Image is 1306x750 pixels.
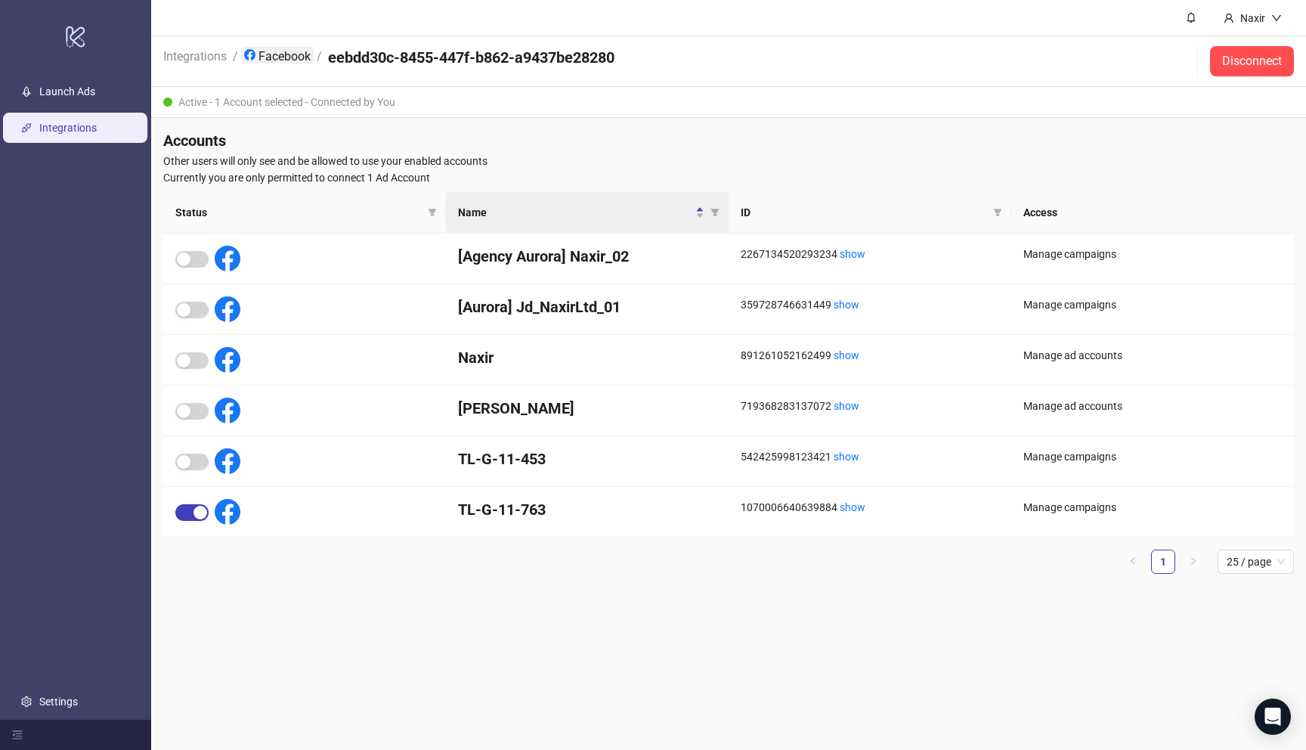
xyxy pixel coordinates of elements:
h4: Accounts [163,130,1294,151]
span: left [1128,556,1137,566]
h4: [Agency Aurora] Naxir_02 [458,246,716,267]
li: Previous Page [1121,550,1145,574]
span: filter [710,208,720,217]
th: Access [1011,192,1294,234]
button: right [1181,550,1205,574]
div: Open Intercom Messenger [1255,699,1291,735]
span: filter [707,201,723,224]
span: Disconnect [1222,54,1282,68]
h4: [PERSON_NAME] [458,398,716,419]
span: down [1271,13,1282,23]
a: show [834,299,859,311]
button: left [1121,550,1145,574]
div: 719368283137072 [741,398,999,414]
div: 542425998123421 [741,448,999,465]
span: filter [993,208,1002,217]
div: Manage ad accounts [1023,398,1282,414]
li: / [233,47,238,76]
span: Status [175,204,422,221]
a: Settings [39,696,78,708]
a: show [840,501,865,513]
a: 1 [1152,550,1174,573]
h4: Naxir [458,347,716,368]
a: Launch Ads [39,85,95,98]
span: menu-fold [12,730,23,740]
div: Manage campaigns [1023,448,1282,465]
a: Integrations [39,122,97,134]
a: show [834,451,859,463]
span: user [1224,13,1234,23]
h4: TL-G-11-763 [458,499,716,520]
div: Page Size [1218,550,1294,574]
span: filter [990,201,1005,224]
span: Other users will only see and be allowed to use your enabled accounts [163,153,1294,169]
h4: TL-G-11-453 [458,448,716,470]
span: right [1189,556,1198,566]
span: 25 / page [1227,550,1285,573]
li: 1 [1151,550,1175,574]
a: show [840,248,865,260]
span: bell [1186,12,1196,23]
a: show [834,400,859,412]
div: 359728746631449 [741,296,999,313]
button: Disconnect [1210,46,1294,76]
div: 1070006640639884 [741,499,999,516]
div: Active - 1 Account selected - Connected by You [151,87,1306,118]
div: 891261052162499 [741,347,999,364]
a: show [834,349,859,361]
div: Naxir [1234,10,1271,26]
span: Name [458,204,692,221]
li: Next Page [1181,550,1205,574]
h4: eebdd30c-8455-447f-b862-a9437be28280 [328,47,614,68]
a: Integrations [160,47,230,64]
span: filter [428,208,437,217]
span: filter [425,201,440,224]
span: ID [741,204,987,221]
div: Manage ad accounts [1023,347,1282,364]
span: Currently you are only permitted to connect 1 Ad Account [163,169,1294,186]
h4: [Aurora] Jd_NaxirLtd_01 [458,296,716,318]
div: Manage campaigns [1023,246,1282,262]
div: Manage campaigns [1023,296,1282,313]
li: / [317,47,322,76]
a: Facebook [241,47,314,64]
div: Manage campaigns [1023,499,1282,516]
div: 2267134520293234 [741,246,999,262]
th: Name [446,192,729,234]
